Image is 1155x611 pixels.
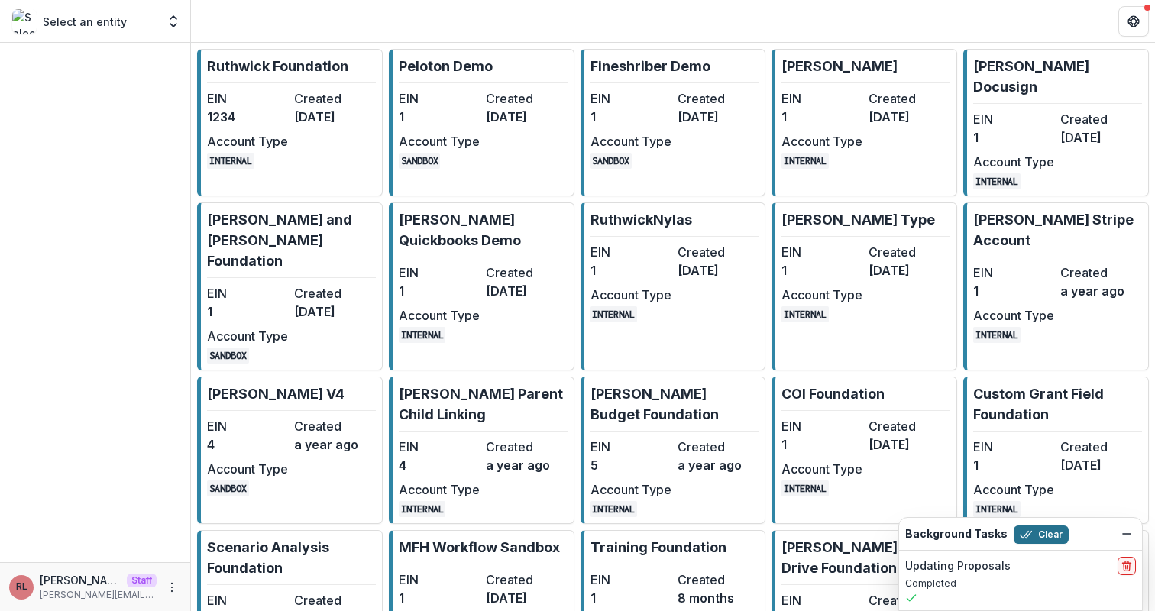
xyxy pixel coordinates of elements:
div: Ruthwick LOI [16,582,27,592]
img: Select an entity [12,9,37,34]
dt: Created [869,417,950,435]
code: INTERNAL [399,327,446,343]
dt: Account Type [781,460,862,478]
dd: 1 [399,108,480,126]
dd: 1 [207,302,288,321]
p: RuthwickNylas [590,209,692,230]
dt: Created [1060,438,1141,456]
code: SANDBOX [590,153,632,169]
p: Select an entity [43,14,127,30]
dd: [DATE] [486,108,567,126]
dt: Created [869,591,950,609]
dd: 4 [399,456,480,474]
dd: 1 [781,108,862,126]
dt: EIN [590,438,671,456]
dt: Created [678,243,759,261]
dt: Created [486,89,567,108]
p: MFH Workflow Sandbox [399,537,560,558]
p: COI Foundation [781,383,885,404]
dt: EIN [207,417,288,435]
dd: a year ago [1060,282,1141,300]
p: Training Foundation [590,537,726,558]
code: INTERNAL [590,306,638,322]
p: Custom Grant Field Foundation [973,383,1142,425]
dt: EIN [973,263,1054,282]
dd: 4 [207,435,288,454]
dt: Account Type [399,132,480,150]
code: INTERNAL [399,501,446,517]
dt: Created [294,591,375,609]
dt: Account Type [207,132,288,150]
code: SANDBOX [399,153,441,169]
p: [PERSON_NAME] Docusign [973,56,1142,97]
dt: EIN [973,438,1054,456]
dt: EIN [207,89,288,108]
dd: [DATE] [678,108,759,126]
p: Fineshriber Demo [590,56,710,76]
dt: Created [678,89,759,108]
a: [PERSON_NAME]EIN1Created[DATE]Account TypeINTERNAL [772,49,957,196]
h2: Background Tasks [905,528,1008,541]
code: INTERNAL [781,306,829,322]
p: [PERSON_NAME] Quickbooks Demo [399,209,568,251]
p: [PERSON_NAME] Parent Child Linking [399,383,568,425]
p: [PERSON_NAME] [40,572,121,588]
dt: Created [486,263,567,282]
a: [PERSON_NAME] Quickbooks DemoEIN1Created[DATE]Account TypeINTERNAL [389,202,574,370]
dt: Created [294,89,375,108]
dd: [DATE] [869,261,950,280]
dt: Created [294,417,375,435]
p: [PERSON_NAME] Budget Foundation [590,383,759,425]
dt: Created [486,438,567,456]
a: Fineshriber DemoEIN1Created[DATE]Account TypeSANDBOX [581,49,766,196]
button: delete [1118,557,1136,575]
p: [PERSON_NAME] Stripe Account [973,209,1142,251]
dd: 1 [399,589,480,607]
dd: [DATE] [294,108,375,126]
dt: EIN [399,263,480,282]
a: Ruthwick FoundationEIN1234Created[DATE]Account TypeINTERNAL [197,49,383,196]
dd: 1 [973,128,1054,147]
dt: EIN [781,243,862,261]
dd: [DATE] [486,589,567,607]
dt: Account Type [973,153,1054,171]
code: INTERNAL [781,153,829,169]
button: Dismiss [1118,525,1136,543]
button: Open entity switcher [163,6,184,37]
dt: Created [1060,110,1141,128]
a: [PERSON_NAME] Stripe AccountEIN1Createda year agoAccount TypeINTERNAL [963,202,1149,370]
button: Get Help [1118,6,1149,37]
dd: 1 [590,261,671,280]
dt: Account Type [590,286,671,304]
dt: EIN [590,89,671,108]
dd: 1 [590,589,671,607]
dd: [DATE] [869,435,950,454]
dt: EIN [207,591,288,609]
a: [PERSON_NAME] Budget FoundationEIN5Createda year agoAccount TypeINTERNAL [581,377,766,524]
dd: 1234 [207,108,288,126]
dd: 1 [590,108,671,126]
dt: Account Type [781,286,862,304]
a: [PERSON_NAME] DocusignEIN1Created[DATE]Account TypeINTERNAL [963,49,1149,196]
dt: EIN [781,89,862,108]
dt: Created [869,243,950,261]
dd: 1 [973,456,1054,474]
dt: EIN [399,438,480,456]
a: [PERSON_NAME] V4EIN4Createda year agoAccount TypeSANDBOX [197,377,383,524]
dt: Account Type [973,480,1054,499]
dt: Account Type [399,480,480,499]
dd: 1 [781,261,862,280]
a: Custom Grant Field FoundationEIN1Created[DATE]Account TypeINTERNAL [963,377,1149,524]
dd: [DATE] [869,108,950,126]
code: SANDBOX [207,348,249,364]
dt: EIN [973,110,1054,128]
p: [PERSON_NAME] [781,56,898,76]
p: Staff [127,574,157,587]
a: COI FoundationEIN1Created[DATE]Account TypeINTERNAL [772,377,957,524]
dd: 1 [781,435,862,454]
code: INTERNAL [207,153,254,169]
code: INTERNAL [590,501,638,517]
dd: 1 [399,282,480,300]
a: [PERSON_NAME] Parent Child LinkingEIN4Createda year agoAccount TypeINTERNAL [389,377,574,524]
dt: EIN [207,284,288,302]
